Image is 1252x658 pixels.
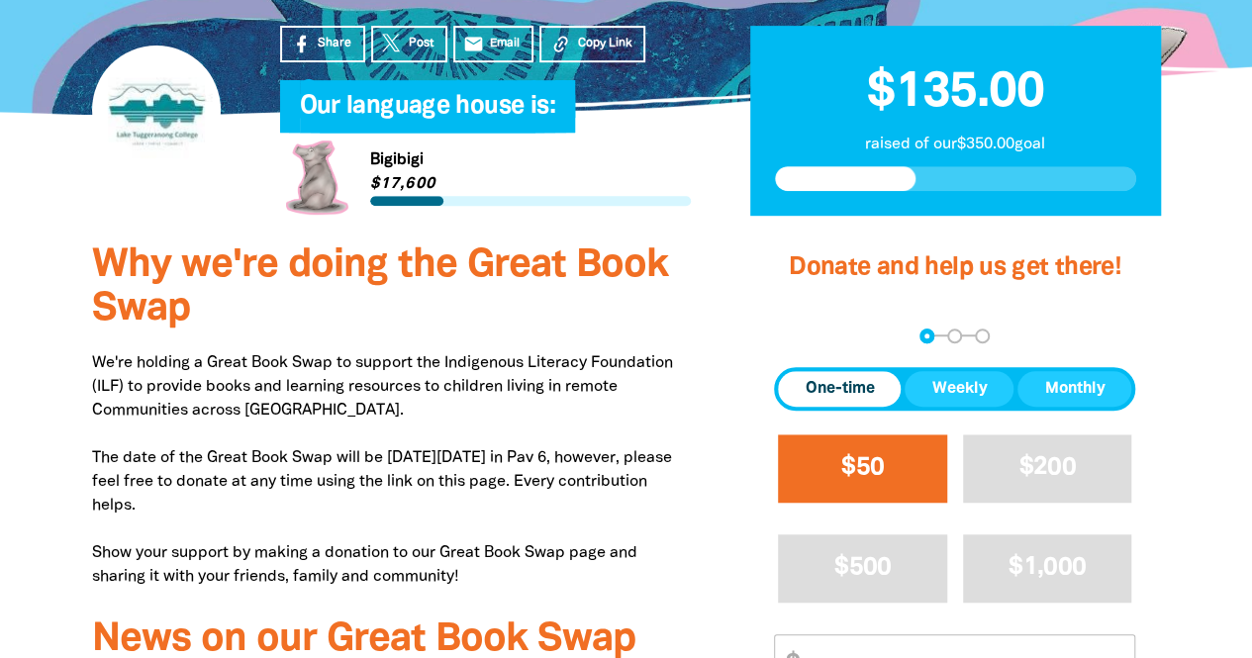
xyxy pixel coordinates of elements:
[463,34,484,54] i: email
[300,95,555,133] span: Our language house is:
[778,371,901,407] button: One-time
[789,256,1121,279] span: Donate and help us get there!
[975,329,990,343] button: Navigate to step 3 of 3 to enter your payment details
[1017,371,1131,407] button: Monthly
[92,351,691,589] p: We're holding a Great Book Swap to support the Indigenous Literacy Foundation (ILF) to provide bo...
[805,377,874,401] span: One-time
[834,556,891,579] span: $500
[92,247,668,328] span: Why we're doing the Great Book Swap
[963,434,1132,503] button: $200
[905,371,1013,407] button: Weekly
[841,456,884,479] span: $50
[867,70,1043,116] span: $135.00
[778,534,947,603] button: $500
[371,26,447,62] a: Post
[1019,456,1076,479] span: $200
[1009,556,1086,579] span: $1,000
[409,35,433,52] span: Post
[775,133,1136,156] p: raised of our $350.00 goal
[931,377,987,401] span: Weekly
[774,367,1135,411] div: Donation frequency
[453,26,534,62] a: emailEmail
[919,329,934,343] button: Navigate to step 1 of 3 to enter your donation amount
[280,113,691,125] h6: My Team
[539,26,645,62] button: Copy Link
[490,35,520,52] span: Email
[1044,377,1105,401] span: Monthly
[778,434,947,503] button: $50
[963,534,1132,603] button: $1,000
[280,26,365,62] a: Share
[318,35,351,52] span: Share
[947,329,962,343] button: Navigate to step 2 of 3 to enter your details
[577,35,631,52] span: Copy Link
